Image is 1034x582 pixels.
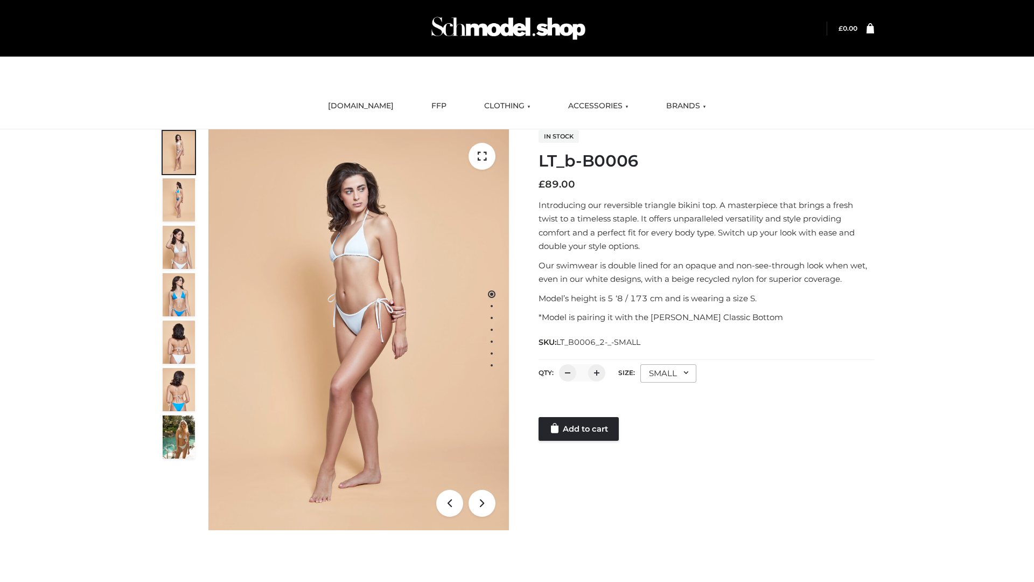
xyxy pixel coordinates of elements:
[539,336,641,349] span: SKU:
[640,364,696,383] div: SMALL
[476,94,539,118] a: CLOTHING
[163,226,195,269] img: ArielClassicBikiniTop_CloudNine_AzureSky_OW114ECO_3-scaled.jpg
[163,273,195,316] img: ArielClassicBikiniTop_CloudNine_AzureSky_OW114ECO_4-scaled.jpg
[839,24,857,32] bdi: 0.00
[839,24,843,32] span: £
[560,94,637,118] a: ACCESSORIES
[539,310,874,324] p: *Model is pairing it with the [PERSON_NAME] Classic Bottom
[539,151,874,171] h1: LT_b-B0006
[208,129,509,530] img: ArielClassicBikiniTop_CloudNine_AzureSky_OW114ECO_1
[163,368,195,411] img: ArielClassicBikiniTop_CloudNine_AzureSky_OW114ECO_8-scaled.jpg
[539,178,545,190] span: £
[539,178,575,190] bdi: 89.00
[163,415,195,459] img: Arieltop_CloudNine_AzureSky2.jpg
[539,259,874,286] p: Our swimwear is double lined for an opaque and non-see-through look when wet, even in our white d...
[163,131,195,174] img: ArielClassicBikiniTop_CloudNine_AzureSky_OW114ECO_1-scaled.jpg
[320,94,402,118] a: [DOMAIN_NAME]
[163,321,195,364] img: ArielClassicBikiniTop_CloudNine_AzureSky_OW114ECO_7-scaled.jpg
[428,7,589,50] img: Schmodel Admin 964
[539,292,874,306] p: Model’s height is 5 ‘8 / 173 cm and is wearing a size S.
[658,94,714,118] a: BRANDS
[539,198,874,253] p: Introducing our reversible triangle bikini top. A masterpiece that brings a fresh twist to a time...
[539,130,579,143] span: In stock
[539,417,619,441] a: Add to cart
[556,337,640,347] span: LT_B0006_2-_-SMALL
[539,369,554,377] label: QTY:
[423,94,455,118] a: FFP
[618,369,635,377] label: Size:
[839,24,857,32] a: £0.00
[163,178,195,221] img: ArielClassicBikiniTop_CloudNine_AzureSky_OW114ECO_2-scaled.jpg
